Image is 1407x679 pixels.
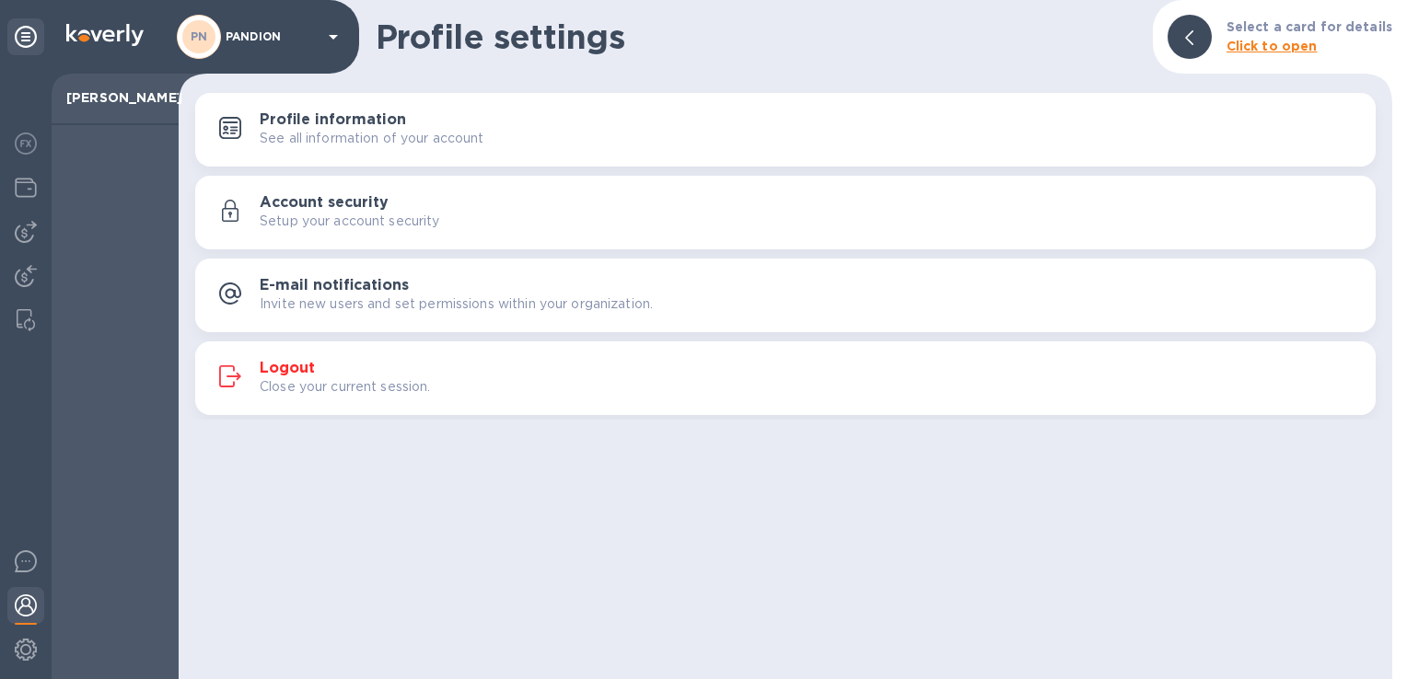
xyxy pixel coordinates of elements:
button: Profile informationSee all information of your account [195,93,1376,167]
h1: Profile settings [376,17,1138,56]
b: Select a card for details [1227,19,1392,34]
p: Invite new users and set permissions within your organization. [260,294,653,314]
button: E-mail notificationsInvite new users and set permissions within your organization. [195,259,1376,332]
h3: Profile information [260,111,406,129]
h3: Logout [260,360,315,377]
img: Foreign exchange [15,132,37,155]
b: PN [191,29,208,43]
button: LogoutClose your current session. [195,341,1376,415]
img: Wallets [15,177,37,199]
p: Close your current session. [260,377,431,397]
b: Click to open [1227,39,1318,53]
button: Account securitySetup your account security [195,176,1376,249]
p: See all information of your account [260,129,484,148]
p: PANDION [226,30,318,43]
img: Logo [66,24,144,46]
h3: Account security [260,194,389,212]
p: Setup your account security [260,212,440,231]
p: [PERSON_NAME] [66,88,164,107]
h3: E-mail notifications [260,277,409,294]
div: Unpin categories [7,18,44,55]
